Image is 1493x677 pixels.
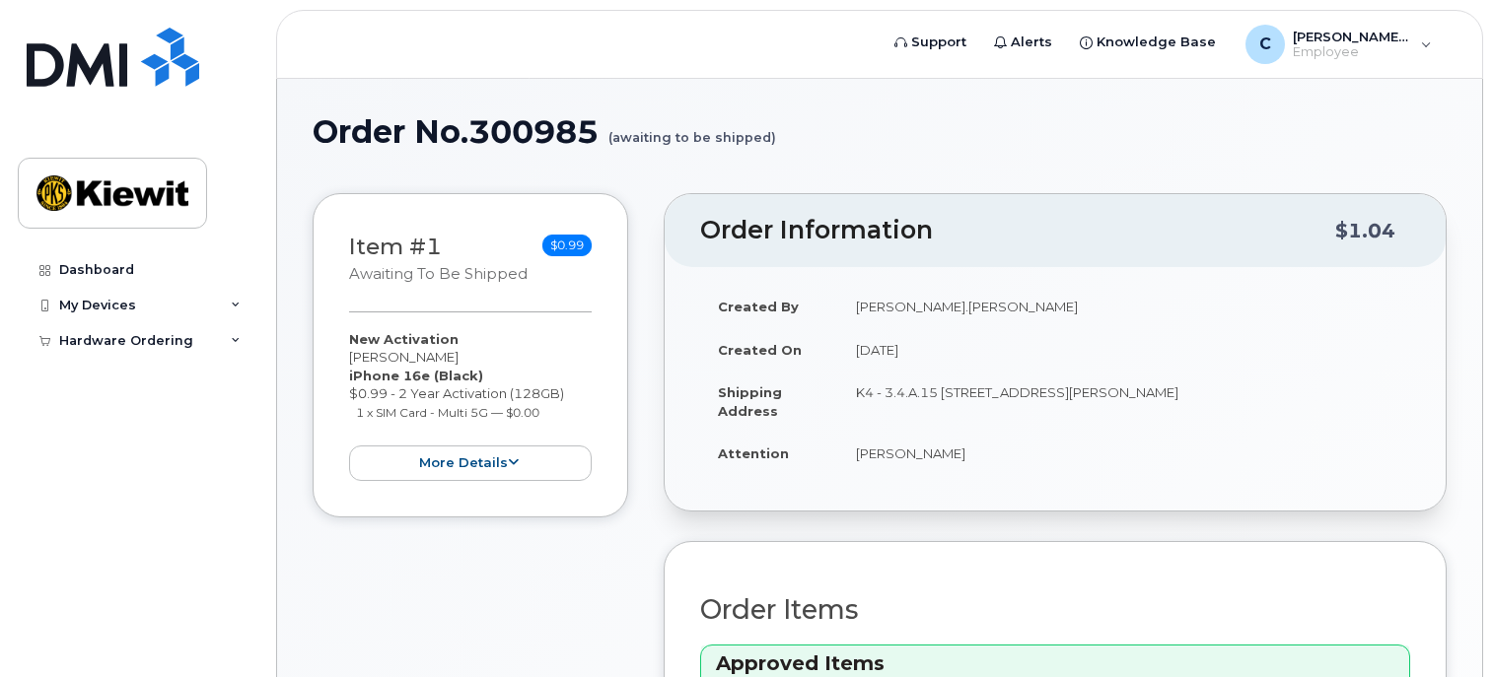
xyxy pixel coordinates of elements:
[838,285,1410,328] td: [PERSON_NAME].[PERSON_NAME]
[716,650,1394,677] h3: Approved Items
[700,217,1335,244] h2: Order Information
[718,384,782,419] strong: Shipping Address
[313,114,1447,149] h1: Order No.300985
[349,368,483,383] strong: iPhone 16e (Black)
[838,432,1410,475] td: [PERSON_NAME]
[349,265,528,283] small: awaiting to be shipped
[356,405,539,420] small: 1 x SIM Card - Multi 5G — $0.00
[1335,212,1395,249] div: $1.04
[838,328,1410,372] td: [DATE]
[838,371,1410,432] td: K4 - 3.4.A.15 [STREET_ADDRESS][PERSON_NAME]
[349,331,459,347] strong: New Activation
[349,235,528,285] h3: Item #1
[349,445,592,482] button: more details
[718,299,799,314] strong: Created By
[608,114,776,145] small: (awaiting to be shipped)
[718,445,789,461] strong: Attention
[700,595,1410,625] h2: Order Items
[718,342,802,358] strong: Created On
[542,235,592,256] span: $0.99
[349,330,592,482] div: [PERSON_NAME] $0.99 - 2 Year Activation (128GB)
